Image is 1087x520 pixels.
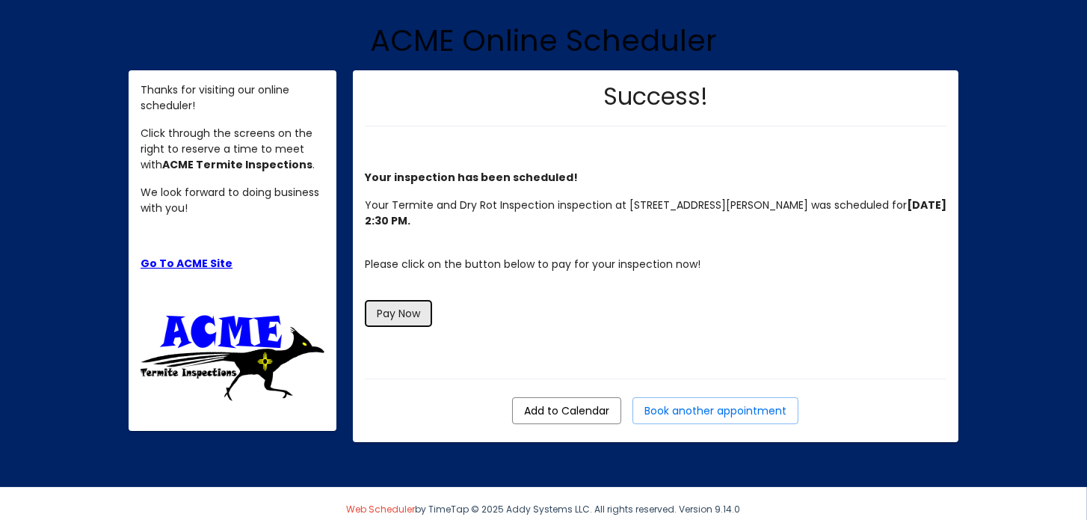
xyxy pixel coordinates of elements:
[644,403,786,418] span: Book another appointment
[365,241,946,288] p: Please click on the button below to pay for your inspection now!
[141,126,324,173] p: Click through the screens on the right to reserve a time to meet with .
[603,82,708,111] h2: Success!
[524,403,609,418] span: Add to Calendar
[365,170,578,185] strong: Your inspection has been scheduled!
[141,256,233,271] a: Go To ACME Site
[129,22,958,58] h1: ACME Online Scheduler
[512,397,621,424] button: Add to Calendar
[365,198,946,229] p: Your Termite and Dry Rot Inspection inspection at [STREET_ADDRESS][PERSON_NAME] was scheduled for
[365,300,432,327] button: Pay Now
[141,82,324,114] p: Thanks for visiting our online scheduler!
[162,157,312,172] strong: ACME Termite Inspections
[141,185,324,216] p: We look forward to doing business with you!
[632,397,798,424] button: Book another appointment
[141,311,324,401] img: ttu_4460907765809774511.png
[347,503,416,516] a: Web Scheduler
[377,306,420,321] span: Pay Now
[365,198,946,228] strong: [DATE] 2:30 PM.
